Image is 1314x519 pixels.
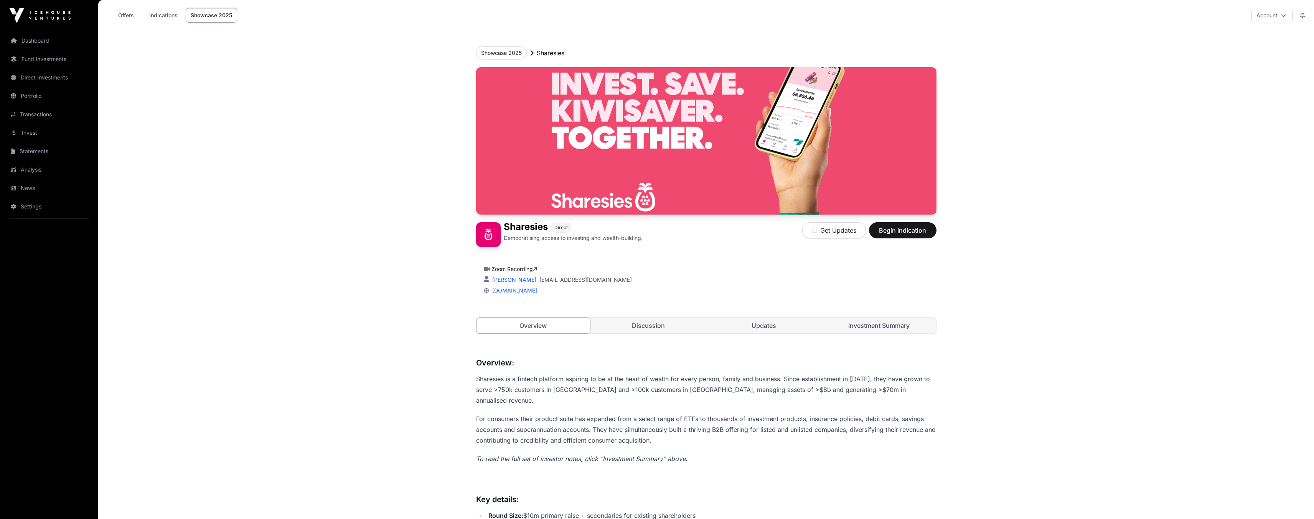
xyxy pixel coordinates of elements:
[6,51,92,68] a: Fund Investments
[476,317,591,334] a: Overview
[476,455,688,463] em: To read the full set of investor notes, click "Investment Summary" above.
[6,180,92,197] a: News
[869,230,936,238] a: Begin Indication
[491,266,537,272] a: Zoom Recording
[6,106,92,123] a: Transactions
[9,8,71,23] img: Icehouse Ventures Logo
[6,124,92,141] a: Invest
[6,161,92,178] a: Analysis
[476,357,936,369] h3: Overview:
[6,69,92,86] a: Direct Investments
[504,222,548,233] h1: Sharesies
[476,493,936,506] h3: Key details:
[476,46,527,60] button: Showcase 2025
[879,226,927,235] span: Begin Indication
[504,234,643,242] p: Democratising access to investing and wealth-building.
[476,413,936,446] p: For consumers their product suite has expanded from a select range of ETFs to thousands of invest...
[144,8,183,23] a: Indications
[476,318,936,333] nav: Tabs
[539,276,632,284] a: [EMAIL_ADDRESS][DOMAIN_NAME]
[707,318,821,333] a: Updates
[1251,8,1293,23] button: Account
[491,276,536,283] a: [PERSON_NAME]
[6,198,92,215] a: Settings
[6,32,92,49] a: Dashboard
[6,143,92,160] a: Statements
[869,222,936,238] button: Begin Indication
[186,8,237,23] a: Showcase 2025
[822,318,936,333] a: Investment Summary
[110,8,141,23] a: Offers
[476,374,936,406] p: Sharesies is a fintech platform aspiring to be at the heart of wealth for every person, family an...
[489,287,537,294] a: [DOMAIN_NAME]
[592,318,706,333] a: Discussion
[554,225,568,231] span: Direct
[537,48,564,58] p: Sharesies
[476,222,501,247] img: Sharesies
[802,222,866,238] button: Get Updates
[476,67,936,215] img: Sharesies
[6,88,92,104] a: Portfolio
